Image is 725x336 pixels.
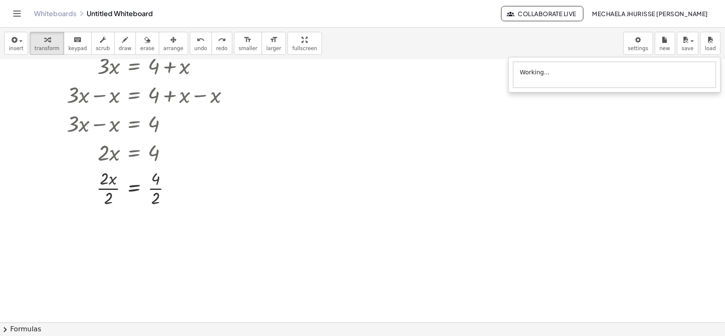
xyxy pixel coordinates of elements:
button: keyboardkeypad [64,32,92,55]
button: load [700,32,721,55]
span: insert [9,45,23,51]
span: keypad [68,45,87,51]
button: Toggle navigation [10,7,24,20]
button: mechaela jhurisse [PERSON_NAME] [585,6,715,21]
a: Whiteboards [34,9,76,18]
span: fullscreen [292,45,317,51]
span: scrub [96,45,110,51]
button: redoredo [212,32,232,55]
button: Collaborate Live [501,6,584,21]
button: arrange [159,32,188,55]
button: scrub [91,32,115,55]
button: transform [30,32,64,55]
span: settings [628,45,649,51]
button: format_sizesmaller [234,32,262,55]
button: insert [4,32,28,55]
p: Working... [520,68,709,77]
button: settings [623,32,653,55]
span: draw [119,45,132,51]
span: larger [266,45,281,51]
button: save [677,32,699,55]
span: undo [195,45,207,51]
span: load [705,45,716,51]
button: erase [135,32,159,55]
span: Collaborate Live [508,10,576,17]
span: redo [216,45,228,51]
span: smaller [239,45,257,51]
button: new [655,32,675,55]
i: format_size [244,35,252,45]
button: fullscreen [288,32,322,55]
i: keyboard [73,35,82,45]
span: new [660,45,670,51]
span: save [682,45,694,51]
i: redo [218,35,226,45]
span: mechaela jhurisse [PERSON_NAME] [592,10,708,17]
button: format_sizelarger [262,32,286,55]
i: undo [197,35,205,45]
span: erase [140,45,154,51]
span: transform [34,45,59,51]
button: undoundo [190,32,212,55]
span: arrange [164,45,183,51]
i: format_size [270,35,278,45]
button: draw [114,32,136,55]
